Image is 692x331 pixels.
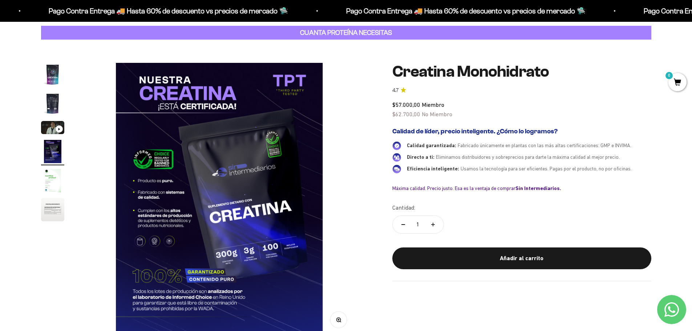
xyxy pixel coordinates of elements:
img: Creatina Monohidrato [41,63,64,86]
p: Pago Contra Entrega 🚚 Hasta 60% de descuento vs precios de mercado 🛸 [47,5,286,17]
button: Añadir al carrito [392,247,651,269]
button: Ir al artículo 3 [41,121,64,136]
button: Ir al artículo 5 [41,169,64,194]
span: Usamos la tecnología para ser eficientes. Pagas por el producto, no por oficinas. [461,166,632,171]
img: Eficiencia inteligente [392,165,401,173]
img: Creatina Monohidrato [41,92,64,115]
div: Máxima calidad. Precio justo. Esa es la ventaja de comprar [392,185,651,191]
label: Cantidad: [392,203,415,213]
span: 4.7 [392,86,398,94]
span: Eficiencia inteligente: [407,166,459,171]
mark: 0 [665,71,673,80]
span: $62.700,00 [392,111,420,117]
span: No Miembro [422,111,452,117]
img: Creatina Monohidrato [41,140,64,163]
a: 4.74.7 de 5.0 estrellas [392,86,651,94]
span: Calidad garantizada: [407,142,456,148]
button: Ir al artículo 1 [41,63,64,88]
img: Creatina Monohidrato [41,198,64,221]
p: Pago Contra Entrega 🚚 Hasta 60% de descuento vs precios de mercado 🛸 [344,5,584,17]
div: Añadir al carrito [407,254,637,263]
button: Reducir cantidad [393,216,414,233]
span: Directo a ti: [407,154,434,160]
button: Ir al artículo 4 [41,140,64,165]
button: Aumentar cantidad [422,216,444,233]
button: Ir al artículo 2 [41,92,64,117]
strong: CUANTA PROTEÍNA NECESITAS [300,29,392,36]
img: Calidad garantizada [392,141,401,150]
img: Creatina Monohidrato [41,169,64,192]
span: $57.000,00 [392,101,420,108]
a: 0 [668,79,687,87]
img: Directo a ti [392,153,401,162]
span: Fabricado únicamente en plantas con las más altas certificaciones: GMP e INVIMA. [458,142,631,148]
span: Eliminamos distribuidores y sobreprecios para darte la máxima calidad al mejor precio. [436,154,620,160]
b: Sin Intermediarios. [515,185,561,191]
span: Miembro [422,101,444,108]
h1: Creatina Monohidrato [392,63,651,80]
h2: Calidad de líder, precio inteligente. ¿Cómo lo logramos? [392,128,651,136]
button: Ir al artículo 6 [41,198,64,223]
